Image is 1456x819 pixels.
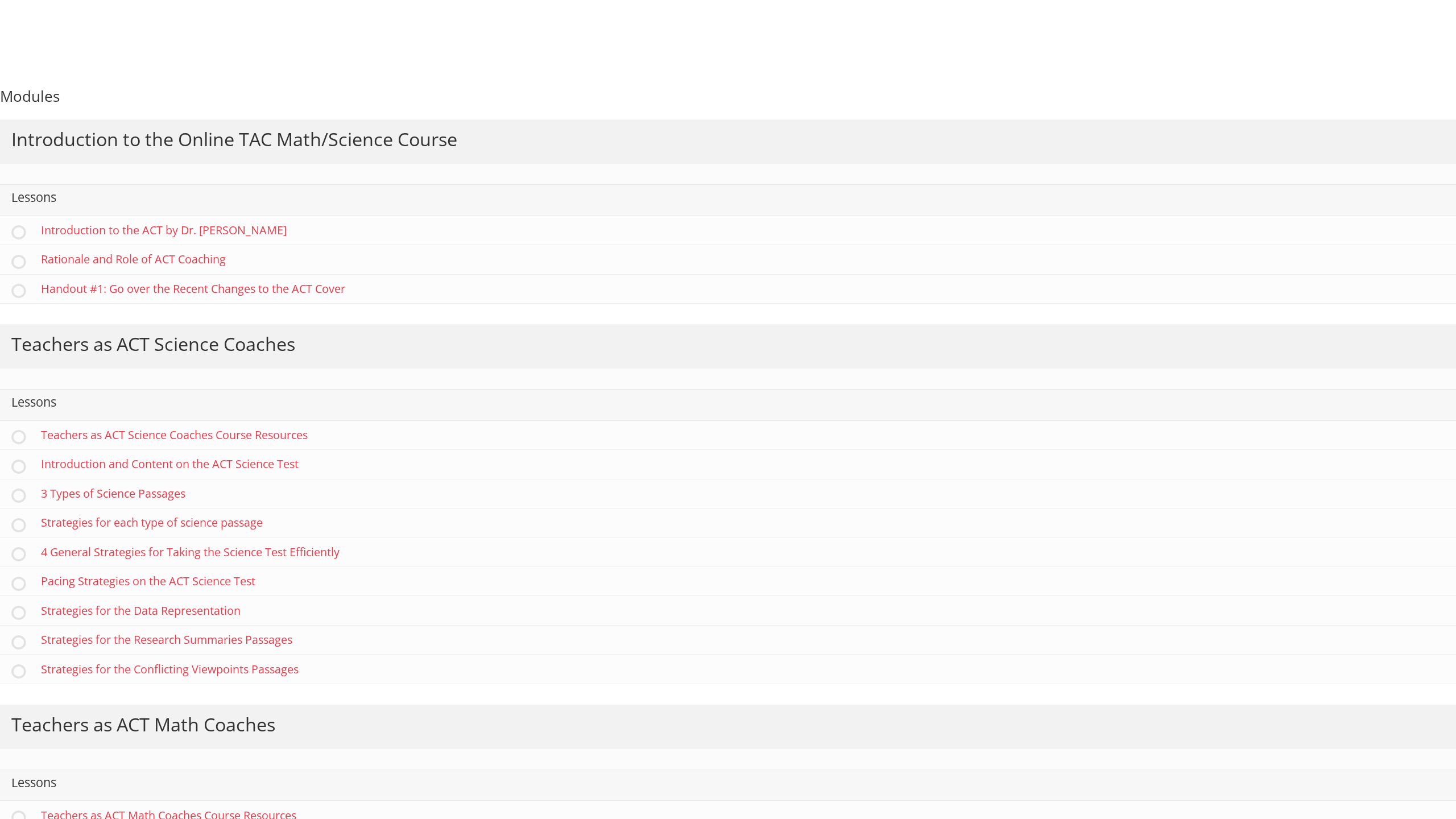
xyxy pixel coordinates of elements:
h3: Lessons [11,776,56,795]
h2: Introduction to the Online TAC Math/Science Course [11,130,457,154]
h2: Teachers as ACT Math Coaches [11,715,275,739]
h3: Lessons [11,396,56,414]
h3: Lessons [11,191,56,209]
h2: Teachers as ACT Science Coaches [11,334,295,358]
